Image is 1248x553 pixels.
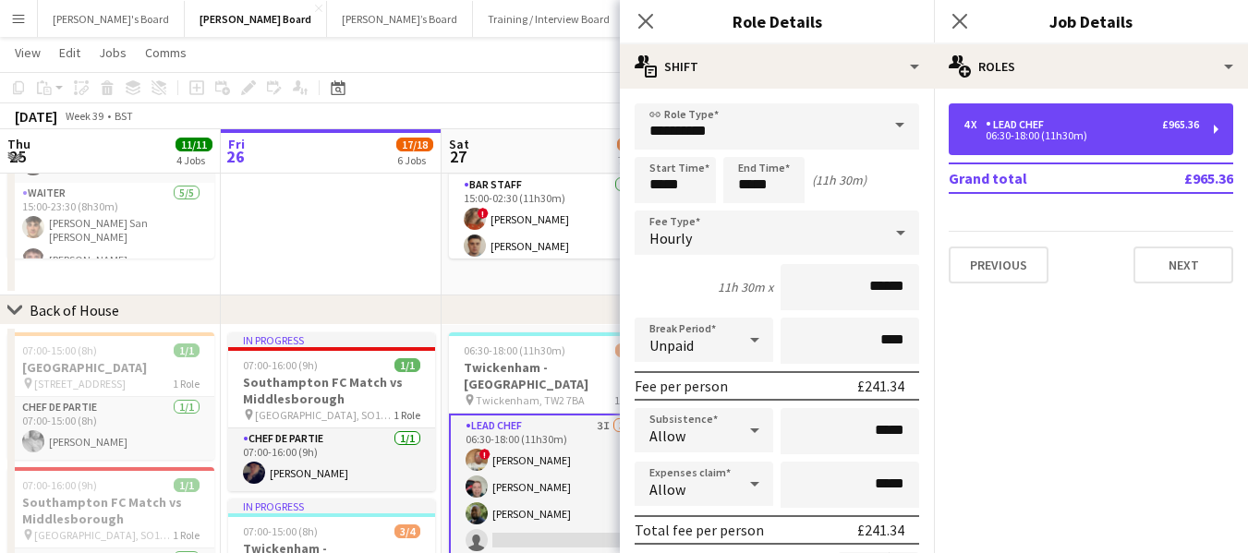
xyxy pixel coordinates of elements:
[228,136,245,152] span: Fri
[635,521,764,539] div: Total fee per person
[228,499,435,513] div: In progress
[1133,246,1233,283] button: Next
[986,118,1051,131] div: Lead Chef
[30,301,119,319] div: Back of House
[176,153,212,167] div: 4 Jobs
[138,41,194,65] a: Comms
[649,427,685,445] span: Allow
[34,528,173,542] span: [GEOGRAPHIC_DATA], SO14 5FP
[174,343,200,357] span: 1/1
[243,524,318,538] span: 07:00-15:00 (8h)
[174,478,200,492] span: 1/1
[15,107,57,126] div: [DATE]
[91,41,134,65] a: Jobs
[185,1,327,37] button: [PERSON_NAME] Board
[963,118,986,131] div: 4 x
[173,377,200,391] span: 1 Role
[7,494,214,527] h3: Southampton FC Match vs Middlesborough
[228,332,435,491] app-job-card: In progress07:00-16:00 (9h)1/1Southampton FC Match vs Middlesborough [GEOGRAPHIC_DATA], SO14 5FP1...
[635,377,728,395] div: Fee per person
[812,172,866,188] div: (11h 30m)
[7,41,48,65] a: View
[620,44,934,89] div: Shift
[5,146,30,167] span: 25
[7,397,214,460] app-card-role: Chef de Partie1/107:00-15:00 (8h)[PERSON_NAME]
[255,408,394,422] span: [GEOGRAPHIC_DATA], SO14 5FP
[15,44,41,61] span: View
[38,1,185,37] button: [PERSON_NAME]'s Board
[617,138,654,151] span: 56/60
[327,1,473,37] button: [PERSON_NAME]’s Board
[949,163,1123,193] td: Grand total
[620,9,934,33] h3: Role Details
[446,146,469,167] span: 27
[145,44,187,61] span: Comms
[394,358,420,372] span: 1/1
[7,359,214,376] h3: [GEOGRAPHIC_DATA]
[857,377,904,395] div: £241.34
[22,343,97,357] span: 07:00-15:00 (8h)
[649,336,694,355] span: Unpaid
[7,332,214,460] app-job-card: 07:00-15:00 (8h)1/1[GEOGRAPHIC_DATA] [STREET_ADDRESS]1 RoleChef de Partie1/107:00-15:00 (8h)[PERS...
[228,428,435,491] app-card-role: Chef de Partie1/107:00-16:00 (9h)[PERSON_NAME]
[857,521,904,539] div: £241.34
[479,449,491,460] span: !
[963,131,1199,140] div: 06:30-18:00 (11h30m)
[99,44,127,61] span: Jobs
[59,44,80,61] span: Edit
[718,279,773,295] div: 11h 30m x
[934,44,1248,89] div: Roles
[1123,163,1233,193] td: £965.36
[1162,118,1199,131] div: £965.36
[7,183,214,358] app-card-role: Waiter5/515:00-23:30 (8h30m)[PERSON_NAME] San [PERSON_NAME][PERSON_NAME]
[614,393,641,407] span: 1 Role
[394,524,420,538] span: 3/4
[473,1,625,37] button: Training / Interview Board
[615,343,641,357] span: 3/4
[7,136,30,152] span: Thu
[228,332,435,347] div: In progress
[34,377,126,391] span: [STREET_ADDRESS]
[449,359,656,392] h3: Twickenham - [GEOGRAPHIC_DATA]
[476,393,585,407] span: Twickenham, TW2 7BA
[449,174,656,264] app-card-role: BAR STAFF2/215:00-02:30 (11h30m)![PERSON_NAME][PERSON_NAME]
[649,480,685,499] span: Allow
[649,229,692,247] span: Hourly
[173,528,200,542] span: 1 Role
[115,109,133,123] div: BST
[394,408,420,422] span: 1 Role
[228,374,435,407] h3: Southampton FC Match vs Middlesborough
[22,478,97,492] span: 07:00-16:00 (9h)
[52,41,88,65] a: Edit
[464,343,565,357] span: 06:30-18:00 (11h30m)
[449,136,469,152] span: Sat
[949,246,1048,283] button: Previous
[61,109,107,123] span: Week 39
[225,146,245,167] span: 26
[396,138,433,151] span: 17/18
[176,138,212,151] span: 11/11
[934,9,1248,33] h3: Job Details
[478,208,489,219] span: !
[618,153,653,167] div: 7 Jobs
[243,358,318,372] span: 07:00-16:00 (9h)
[397,153,432,167] div: 6 Jobs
